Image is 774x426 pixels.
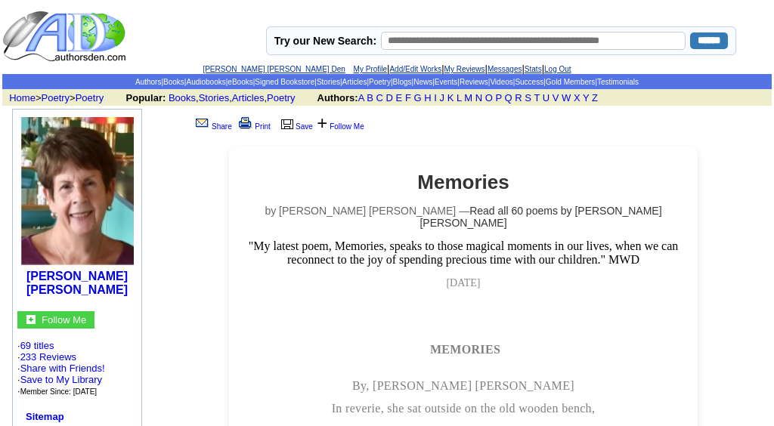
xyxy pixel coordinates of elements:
[430,343,500,356] strong: MEMORIES
[544,65,571,73] a: Log Out
[583,92,589,103] a: Y
[20,387,98,396] font: Member Since: [DATE]
[447,92,454,103] a: K
[169,92,196,103] a: Books
[332,402,596,415] span: In reverie, she sat outside on the old wooden bench,
[163,78,184,86] a: Books
[237,205,690,229] p: by [PERSON_NAME] [PERSON_NAME] —
[488,65,522,73] a: Messages
[396,92,403,103] a: E
[279,122,313,131] a: Save
[490,78,512,86] a: Videos
[376,92,383,103] a: C
[525,92,531,103] a: S
[434,92,437,103] a: I
[236,122,271,131] a: Print
[546,78,596,86] a: Gold Members
[239,117,252,129] img: print.gif
[255,78,314,86] a: Signed Bookstore
[592,92,598,103] a: Z
[26,411,64,422] a: Sitemap
[505,92,512,103] a: Q
[20,340,54,351] a: 69 titles
[354,65,387,73] a: My Profile
[330,122,364,131] a: Follow Me
[367,92,373,103] a: B
[574,92,580,103] a: X
[232,92,265,103] a: Articles
[135,78,639,86] span: | | | | | | | | | | | | | | |
[543,92,550,103] a: U
[17,363,105,397] font: · · ·
[405,92,411,103] a: F
[424,92,431,103] a: H
[413,78,432,86] a: News
[267,92,296,103] a: Poetry
[413,92,421,103] a: G
[444,65,485,73] a: My Reviews
[26,315,36,324] img: gc.jpg
[126,92,612,103] font: , , ,
[475,92,482,103] a: N
[42,313,86,326] a: Follow Me
[193,122,232,131] a: Share
[20,351,76,363] a: 233 Reviews
[515,78,543,86] a: Success
[20,363,105,374] a: Share with Friends!
[237,277,690,289] p: [DATE]
[42,92,70,103] a: Poetry
[352,379,574,392] span: By, [PERSON_NAME] [PERSON_NAME]
[369,78,391,86] a: Poetry
[196,117,209,129] img: share_page.gif
[562,92,571,103] a: W
[199,92,229,103] a: Stories
[20,117,134,266] img: 177316.jpeg
[420,205,661,229] a: Read all 60 poems by [PERSON_NAME] [PERSON_NAME]
[26,270,128,296] a: [PERSON_NAME] [PERSON_NAME]
[9,92,36,103] a: Home
[358,92,364,103] a: A
[317,92,358,103] b: Authors:
[457,92,462,103] a: L
[496,92,502,103] a: P
[393,78,412,86] a: Blogs
[126,92,166,103] b: Popular:
[597,78,639,86] a: Testimonials
[42,314,86,326] font: Follow Me
[2,10,129,63] img: logo_ad.gif
[515,92,522,103] a: R
[534,92,540,103] a: T
[464,92,472,103] a: M
[317,113,327,133] font: +
[460,78,488,86] a: Reviews
[228,78,252,86] a: eBooks
[203,63,571,74] font: | | | | |
[440,92,445,103] a: J
[203,65,345,73] a: [PERSON_NAME] [PERSON_NAME] Den
[237,171,690,323] center: "My latest poem, Memories, speaks to those magical moments in our lives, when we can reconnect to...
[386,92,393,103] a: D
[135,78,161,86] a: Authors
[274,35,376,47] label: Try our New Search:
[237,171,690,194] h2: Memories
[317,78,340,86] a: Stories
[553,92,559,103] a: V
[525,65,542,73] a: Stats
[485,92,493,103] a: O
[17,340,105,397] font: · ·
[279,117,296,129] img: library.gif
[435,78,458,86] a: Events
[186,78,225,86] a: Audiobooks
[76,92,104,103] a: Poetry
[342,78,367,86] a: Articles
[389,65,441,73] a: Add/Edit Works
[20,374,102,385] a: Save to My Library
[4,92,123,103] font: > >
